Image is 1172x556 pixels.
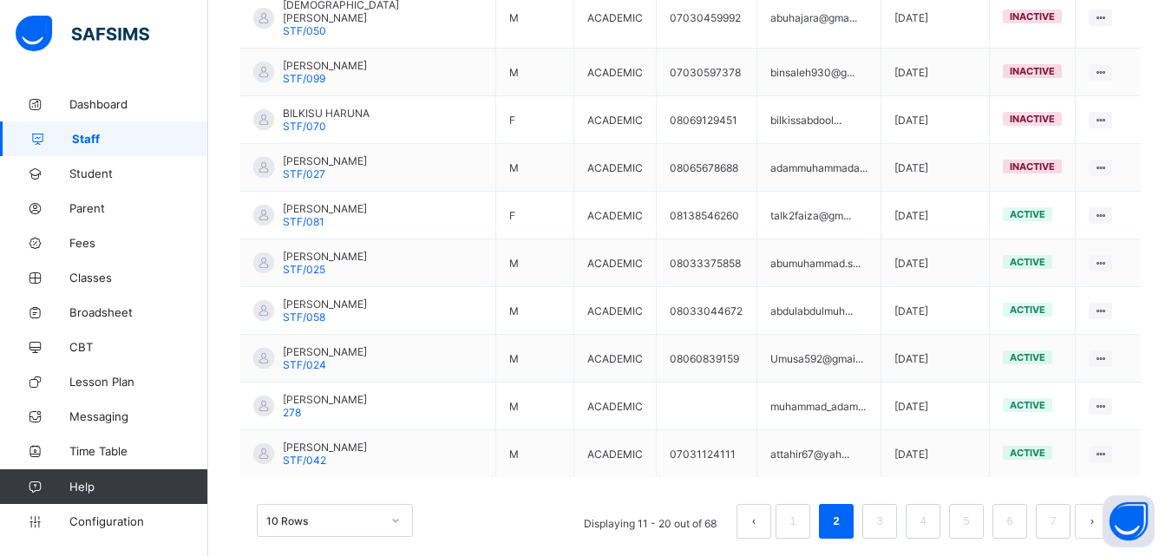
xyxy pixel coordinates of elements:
span: CBT [69,340,208,354]
td: [DATE] [881,287,990,335]
td: [DATE] [881,335,990,383]
td: 08033375858 [657,239,757,287]
td: [DATE] [881,383,990,430]
span: Classes [69,271,208,285]
td: 08033044672 [657,287,757,335]
span: Broadsheet [69,305,208,319]
span: Staff [72,132,208,146]
span: STF/025 [283,263,325,276]
td: [DATE] [881,49,990,96]
td: ACADEMIC [574,144,657,192]
span: Student [69,167,208,180]
span: [PERSON_NAME] [283,441,367,454]
td: abumuhammad.s... [757,239,881,287]
td: ACADEMIC [574,49,657,96]
td: abdulabdulmuh... [757,287,881,335]
td: ACADEMIC [574,287,657,335]
span: inactive [1010,10,1055,23]
td: ACADEMIC [574,239,657,287]
li: 下一页 [1075,504,1110,539]
li: 4 [906,504,940,539]
td: 08069129451 [657,96,757,144]
td: [DATE] [881,96,990,144]
td: F [496,192,574,239]
span: active [1010,399,1045,411]
td: ACADEMIC [574,192,657,239]
span: [PERSON_NAME] [283,154,367,167]
span: Lesson Plan [69,375,208,389]
td: M [496,49,574,96]
td: M [496,335,574,383]
td: M [496,239,574,287]
button: prev page [737,504,771,539]
li: Displaying 11 - 20 out of 68 [571,504,730,539]
td: M [496,383,574,430]
td: ACADEMIC [574,335,657,383]
span: active [1010,447,1045,459]
span: STF/027 [283,167,325,180]
span: [PERSON_NAME] [283,393,367,406]
td: 08060839159 [657,335,757,383]
td: muhammad_adam... [757,383,881,430]
a: 3 [871,510,887,533]
span: Dashboard [69,97,208,111]
a: 7 [1044,510,1061,533]
span: inactive [1010,65,1055,77]
td: M [496,287,574,335]
td: [DATE] [881,430,990,478]
li: 7 [1036,504,1071,539]
td: ACADEMIC [574,430,657,478]
td: bilkissabdool... [757,96,881,144]
span: STF/024 [283,358,326,371]
span: inactive [1010,113,1055,125]
td: F [496,96,574,144]
span: active [1010,351,1045,363]
td: talk2faiza@gm... [757,192,881,239]
td: 07031124111 [657,430,757,478]
span: 278 [283,406,301,419]
span: Fees [69,236,208,250]
div: 10 Rows [266,514,381,527]
td: 08065678688 [657,144,757,192]
a: 2 [828,510,844,533]
li: 上一页 [737,504,771,539]
span: Help [69,480,207,494]
td: binsaleh930@g... [757,49,881,96]
span: Configuration [69,514,207,528]
span: active [1010,208,1045,220]
span: STF/099 [283,72,325,85]
span: STF/042 [283,454,326,467]
td: attahir67@yah... [757,430,881,478]
td: M [496,430,574,478]
td: Umusa592@gmai... [757,335,881,383]
span: Messaging [69,409,208,423]
span: [PERSON_NAME] [283,345,367,358]
span: [PERSON_NAME] [283,298,367,311]
span: inactive [1010,160,1055,173]
span: Time Table [69,444,208,458]
td: M [496,144,574,192]
span: [PERSON_NAME] [283,250,367,263]
td: [DATE] [881,239,990,287]
td: adammuhammada... [757,144,881,192]
span: [PERSON_NAME] [283,202,367,215]
span: active [1010,256,1045,268]
span: STF/070 [283,120,326,133]
td: 07030597378 [657,49,757,96]
li: 5 [949,504,984,539]
span: [PERSON_NAME] [283,59,367,72]
a: 4 [914,510,931,533]
li: 1 [776,504,810,539]
span: STF/050 [283,24,326,37]
td: ACADEMIC [574,383,657,430]
a: 6 [1001,510,1018,533]
td: [DATE] [881,192,990,239]
li: 6 [992,504,1027,539]
span: Parent [69,201,208,215]
td: ACADEMIC [574,96,657,144]
li: 2 [819,504,854,539]
td: [DATE] [881,144,990,192]
button: next page [1075,504,1110,539]
a: 5 [958,510,974,533]
img: safsims [16,16,149,52]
